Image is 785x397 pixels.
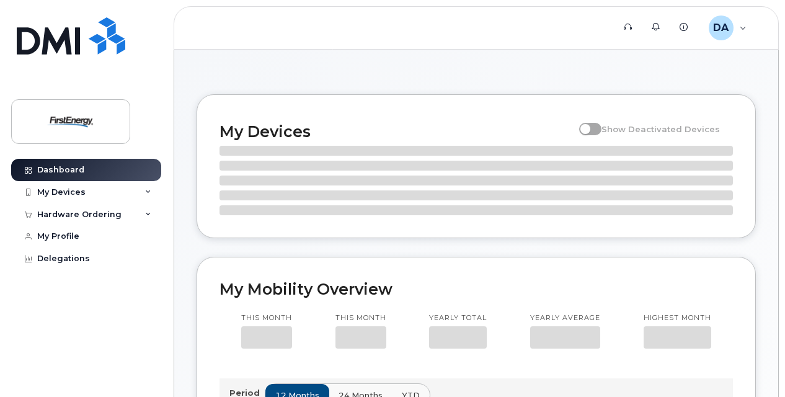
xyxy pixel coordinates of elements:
input: Show Deactivated Devices [579,117,589,127]
p: Highest month [644,313,711,323]
h2: My Mobility Overview [220,280,733,298]
p: Yearly average [530,313,600,323]
h2: My Devices [220,122,573,141]
p: Yearly total [429,313,487,323]
p: This month [335,313,386,323]
span: Show Deactivated Devices [601,124,720,134]
p: This month [241,313,292,323]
